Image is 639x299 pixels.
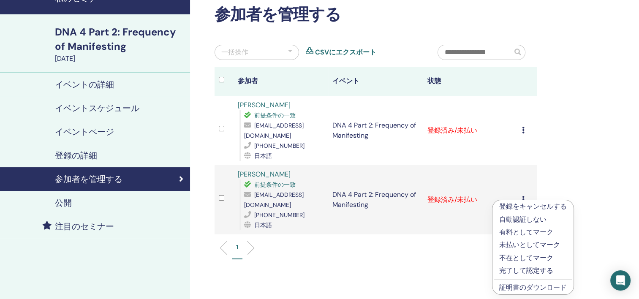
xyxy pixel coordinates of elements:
p: 未払いとしてマーク [499,240,567,250]
h4: イベントの詳細 [55,79,114,90]
span: 前提条件の一致 [254,111,296,119]
span: [PHONE_NUMBER] [254,211,305,219]
span: 日本語 [254,152,272,160]
span: [EMAIL_ADDRESS][DOMAIN_NAME] [244,122,304,139]
td: DNA 4 Part 2: Frequency of Manifesting [328,96,423,165]
th: イベント [328,67,423,96]
p: 1 [236,243,238,252]
span: [EMAIL_ADDRESS][DOMAIN_NAME] [244,191,304,209]
a: DNA 4 Part 2: Frequency of Manifesting[DATE] [50,25,190,64]
a: 証明書のダウンロード [499,283,567,292]
h4: 登録の詳細 [55,150,97,160]
p: 自動認証しない [499,215,567,225]
span: [PHONE_NUMBER] [254,142,305,149]
h2: 参加者を管理する [215,5,537,24]
td: DNA 4 Part 2: Frequency of Manifesting [328,165,423,234]
div: DNA 4 Part 2: Frequency of Manifesting [55,25,185,54]
h4: イベントページ [55,127,114,137]
a: [PERSON_NAME] [238,170,291,179]
h4: イベントスケジュール [55,103,139,113]
div: Open Intercom Messenger [610,270,631,291]
h4: 公開 [55,198,72,208]
div: 一括操作 [221,47,248,57]
p: 完了して認定する [499,266,567,276]
span: 前提条件の一致 [254,181,296,188]
th: 状態 [423,67,517,96]
th: 参加者 [234,67,328,96]
div: [DATE] [55,54,185,64]
h4: 参加者を管理する [55,174,122,184]
p: 登録をキャンセルする [499,201,567,212]
h4: 注目のセミナー [55,221,114,231]
a: [PERSON_NAME] [238,101,291,109]
p: 有料としてマーク [499,227,567,237]
p: 不在としてマーク [499,253,567,263]
a: CSVにエクスポート [315,47,376,57]
span: 日本語 [254,221,272,229]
